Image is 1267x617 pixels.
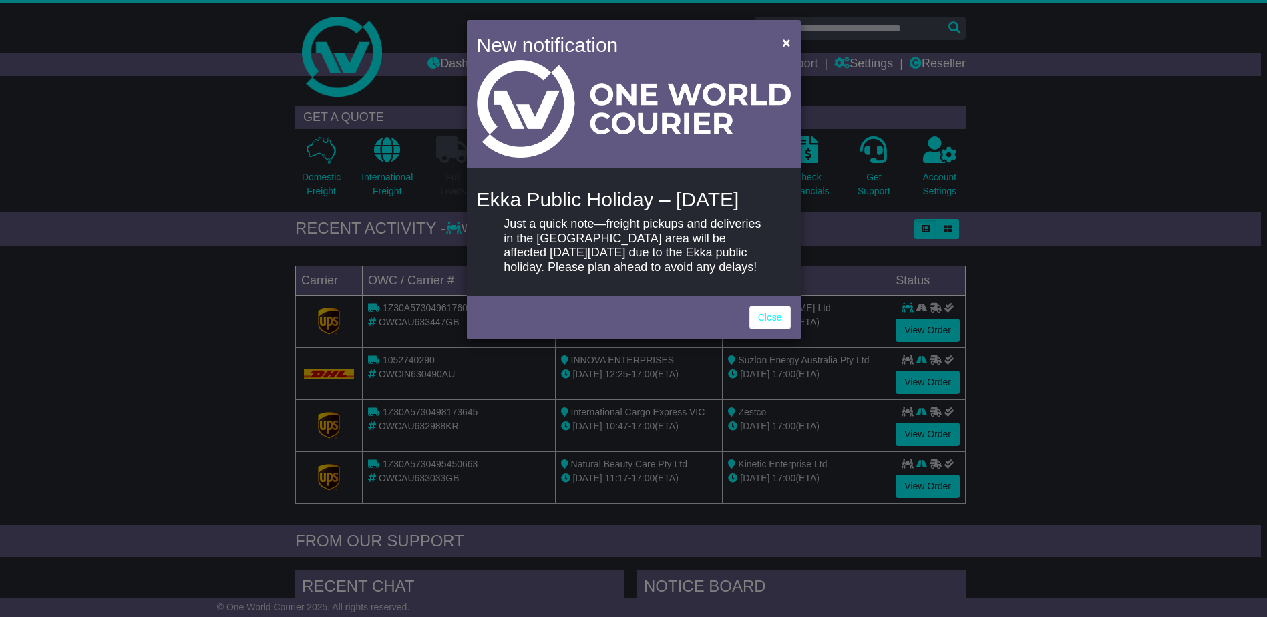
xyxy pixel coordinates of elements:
[477,30,763,60] h4: New notification
[749,306,791,329] a: Close
[782,35,790,50] span: ×
[477,188,791,210] h4: Ekka Public Holiday – [DATE]
[775,29,797,56] button: Close
[504,217,763,274] p: Just a quick note—freight pickups and deliveries in the [GEOGRAPHIC_DATA] area will be affected [...
[477,60,791,158] img: Light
